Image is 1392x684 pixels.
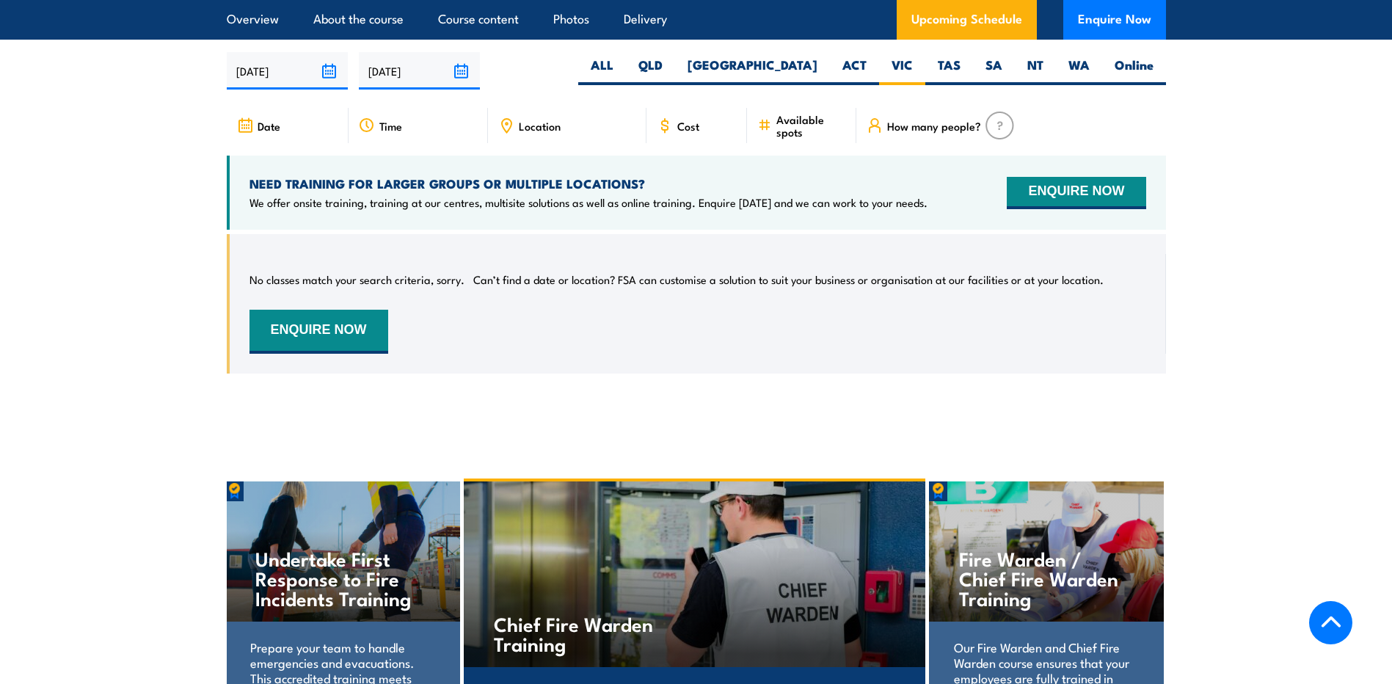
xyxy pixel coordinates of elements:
label: QLD [626,57,675,85]
h4: Undertake First Response to Fire Incidents Training [255,548,429,608]
p: Can’t find a date or location? FSA can customise a solution to suit your business or organisation... [473,272,1104,287]
input: From date [227,52,348,90]
label: WA [1056,57,1102,85]
span: Date [258,120,280,132]
span: Available spots [776,113,846,138]
h4: Chief Fire Warden Training [494,614,666,653]
span: Cost [677,120,699,132]
input: To date [359,52,480,90]
label: SA [973,57,1015,85]
p: No classes match your search criteria, sorry. [249,272,464,287]
button: ENQUIRE NOW [249,310,388,354]
label: ACT [830,57,879,85]
span: How many people? [887,120,981,132]
button: ENQUIRE NOW [1007,177,1145,209]
label: Online [1102,57,1166,85]
label: NT [1015,57,1056,85]
h4: NEED TRAINING FOR LARGER GROUPS OR MULTIPLE LOCATIONS? [249,175,928,192]
label: ALL [578,57,626,85]
p: We offer onsite training, training at our centres, multisite solutions as well as online training... [249,195,928,210]
span: Time [379,120,402,132]
label: [GEOGRAPHIC_DATA] [675,57,830,85]
span: Location [519,120,561,132]
label: VIC [879,57,925,85]
h4: Fire Warden / Chief Fire Warden Training [959,548,1133,608]
label: TAS [925,57,973,85]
